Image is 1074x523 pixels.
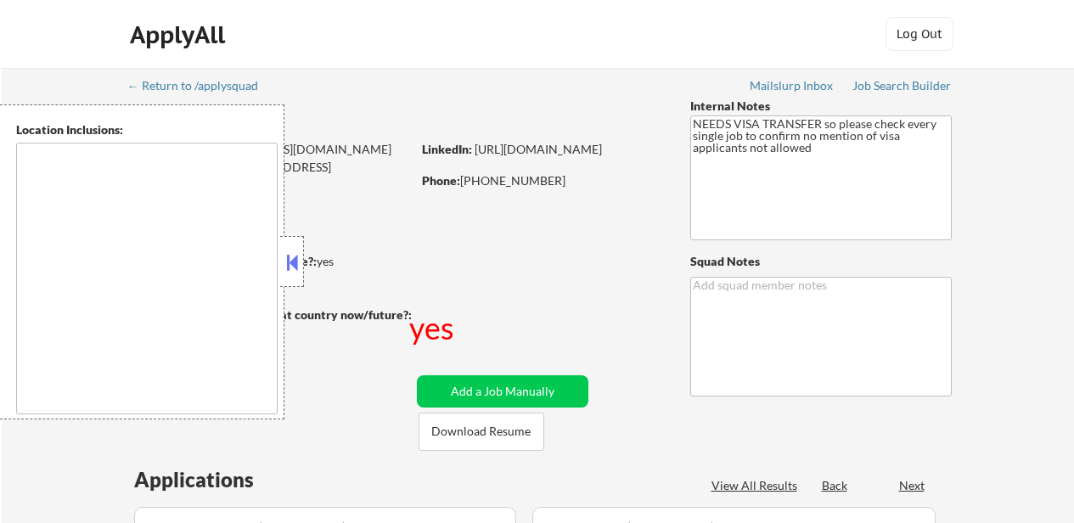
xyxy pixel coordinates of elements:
[422,173,460,188] strong: Phone:
[475,142,602,156] a: [URL][DOMAIN_NAME]
[690,98,952,115] div: Internal Notes
[750,80,835,92] div: Mailslurp Inbox
[130,20,230,49] div: ApplyAll
[417,375,588,408] button: Add a Job Manually
[886,17,953,51] button: Log Out
[409,306,458,349] div: yes
[422,172,662,189] div: [PHONE_NUMBER]
[690,253,952,270] div: Squad Notes
[419,413,544,451] button: Download Resume
[822,477,849,494] div: Back
[422,142,472,156] strong: LinkedIn:
[134,470,302,490] div: Applications
[852,80,952,92] div: Job Search Builder
[750,79,835,96] a: Mailslurp Inbox
[899,477,926,494] div: Next
[16,121,278,138] div: Location Inclusions:
[127,80,274,92] div: ← Return to /applysquad
[711,477,802,494] div: View All Results
[127,79,274,96] a: ← Return to /applysquad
